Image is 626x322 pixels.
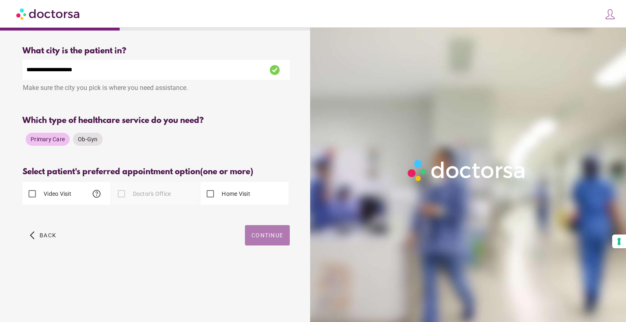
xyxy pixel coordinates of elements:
[22,167,290,177] div: Select patient's preferred appointment option
[26,225,60,245] button: arrow_back_ios Back
[131,190,171,198] label: Doctor's Office
[22,116,290,125] div: Which type of healthcare service do you need?
[31,136,65,142] span: Primary Care
[78,136,98,142] span: Ob-Gyn
[200,167,253,177] span: (one or more)
[612,234,626,248] button: Your consent preferences for tracking technologies
[245,225,290,245] button: Continue
[22,80,290,98] div: Make sure the city you pick is where you need assistance.
[40,232,56,239] span: Back
[220,190,250,198] label: Home Visit
[22,46,290,56] div: What city is the patient in?
[92,189,101,199] span: help
[604,9,616,20] img: icons8-customer-100.png
[16,4,81,23] img: Doctorsa.com
[404,156,529,184] img: Logo-Doctorsa-trans-White-partial-flat.png
[42,190,71,198] label: Video Visit
[251,232,283,239] span: Continue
